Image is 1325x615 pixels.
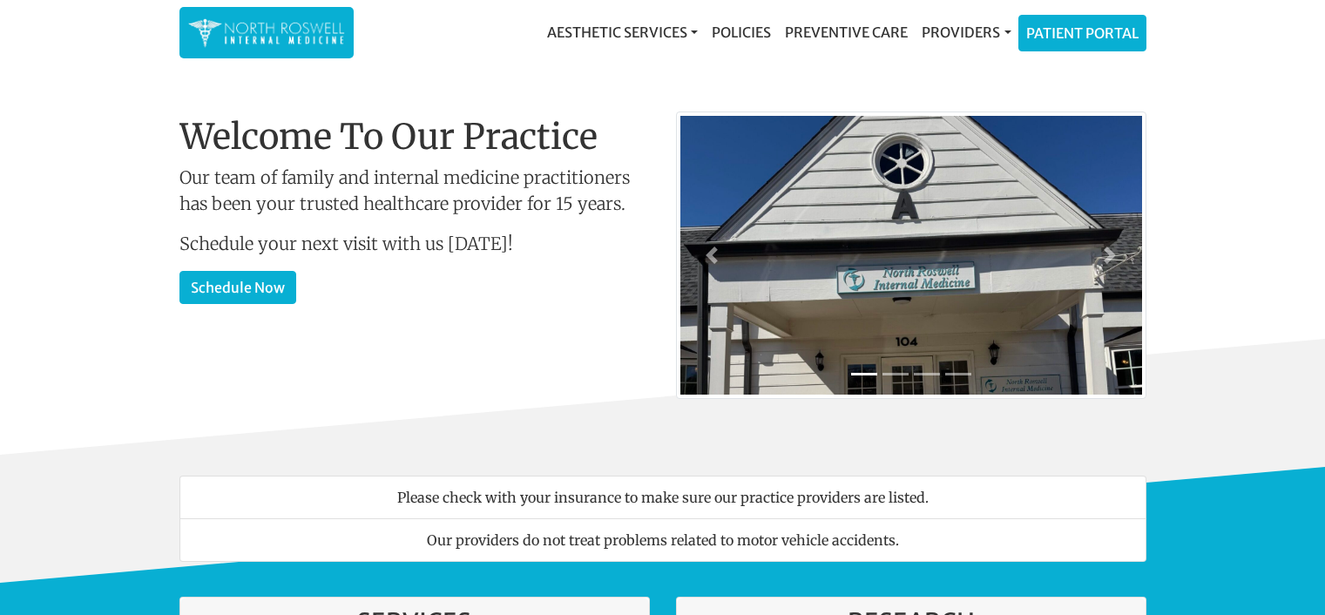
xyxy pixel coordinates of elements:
[540,15,705,50] a: Aesthetic Services
[179,476,1146,519] li: Please check with your insurance to make sure our practice providers are listed.
[179,518,1146,562] li: Our providers do not treat problems related to motor vehicle accidents.
[705,15,778,50] a: Policies
[188,16,345,50] img: North Roswell Internal Medicine
[179,165,650,217] p: Our team of family and internal medicine practitioners has been your trusted healthcare provider ...
[179,116,650,158] h1: Welcome To Our Practice
[179,231,650,257] p: Schedule your next visit with us [DATE]!
[179,271,296,304] a: Schedule Now
[915,15,1017,50] a: Providers
[1019,16,1146,51] a: Patient Portal
[778,15,915,50] a: Preventive Care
